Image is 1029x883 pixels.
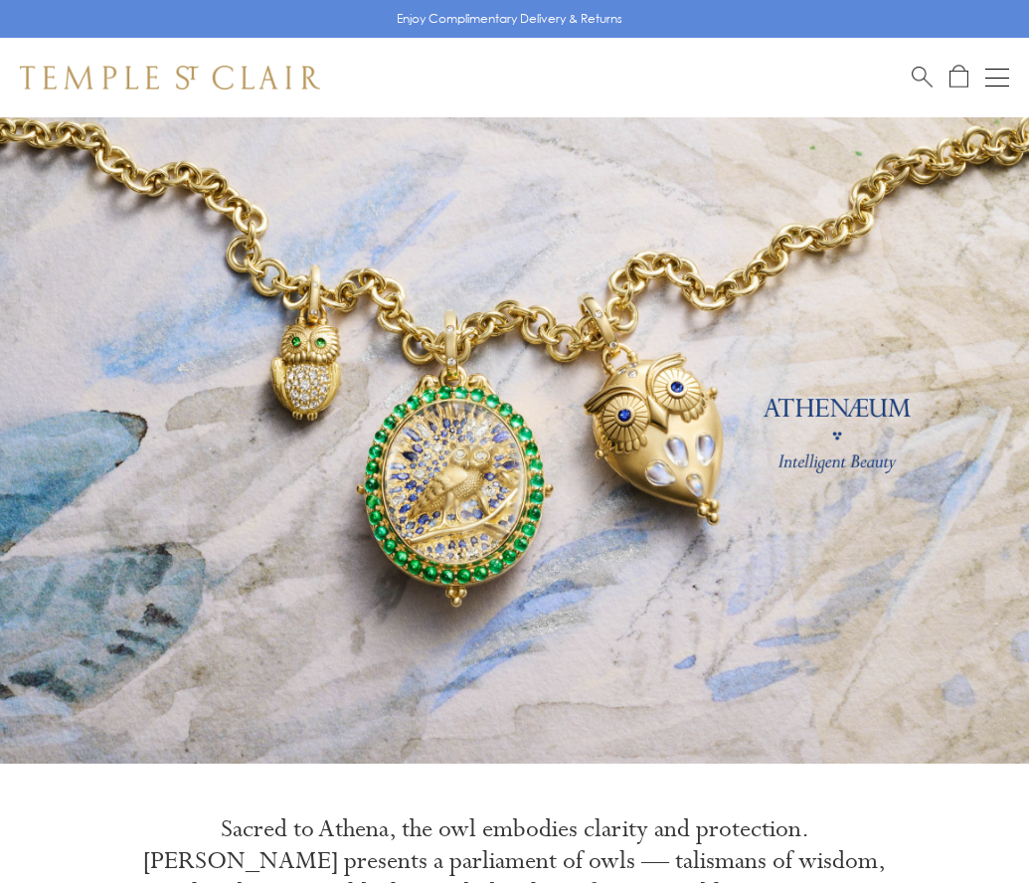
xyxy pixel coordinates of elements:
img: Temple St. Clair [20,66,320,89]
a: Search [912,65,933,89]
a: Open Shopping Bag [949,65,968,89]
p: Enjoy Complimentary Delivery & Returns [397,9,622,29]
button: Open navigation [985,66,1009,89]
